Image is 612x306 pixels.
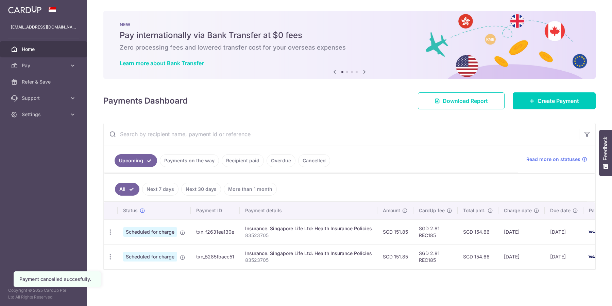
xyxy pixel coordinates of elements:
[123,252,177,262] span: Scheduled for charge
[115,183,139,196] a: All
[550,207,571,214] span: Due date
[463,207,486,214] span: Total amt.
[191,244,240,269] td: txn_5285fbacc51
[160,154,219,167] a: Payments on the way
[8,5,41,14] img: CardUp
[11,24,76,31] p: [EMAIL_ADDRESS][DOMAIN_NAME]
[526,156,587,163] a: Read more on statuses
[513,92,596,109] a: Create Payment
[545,219,583,244] td: [DATE]
[22,62,67,69] span: Pay
[245,225,372,232] div: Insurance. Singapore Life Ltd: Health Insurance Policies
[538,97,579,105] span: Create Payment
[599,130,612,176] button: Feedback - Show survey
[120,43,579,52] h6: Zero processing fees and lowered transfer cost for your overseas expenses
[418,92,505,109] a: Download Report
[115,154,157,167] a: Upcoming
[298,154,330,167] a: Cancelled
[104,123,579,145] input: Search by recipient name, payment id or reference
[181,183,221,196] a: Next 30 days
[19,276,95,283] div: Payment cancelled succesfully.
[245,257,372,264] p: 83523705
[120,60,204,67] a: Learn more about Bank Transfer
[22,46,67,53] span: Home
[377,219,413,244] td: SGD 151.85
[123,207,138,214] span: Status
[585,253,599,261] img: Bank Card
[22,111,67,118] span: Settings
[222,154,264,167] a: Recipient paid
[240,202,377,219] th: Payment details
[224,183,277,196] a: More than 1 month
[245,250,372,257] div: Insurance. Singapore Life Ltd: Health Insurance Policies
[498,219,545,244] td: [DATE]
[498,244,545,269] td: [DATE]
[526,156,580,163] span: Read more on statuses
[443,97,488,105] span: Download Report
[267,154,295,167] a: Overdue
[22,78,67,85] span: Refer & Save
[413,219,458,244] td: SGD 2.81 REC185
[22,95,67,102] span: Support
[142,183,178,196] a: Next 7 days
[245,232,372,239] p: 83523705
[602,137,609,160] span: Feedback
[103,95,188,107] h4: Payments Dashboard
[191,202,240,219] th: Payment ID
[123,227,177,237] span: Scheduled for charge
[585,228,599,236] img: Bank Card
[120,30,579,41] h5: Pay internationally via Bank Transfer at $0 fees
[120,22,579,27] p: NEW
[383,207,400,214] span: Amount
[458,219,498,244] td: SGD 154.66
[191,219,240,244] td: txn_f2631ea130e
[545,244,583,269] td: [DATE]
[103,11,596,79] img: Bank transfer banner
[458,244,498,269] td: SGD 154.66
[504,207,532,214] span: Charge date
[377,244,413,269] td: SGD 151.85
[413,244,458,269] td: SGD 2.81 REC185
[419,207,445,214] span: CardUp fee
